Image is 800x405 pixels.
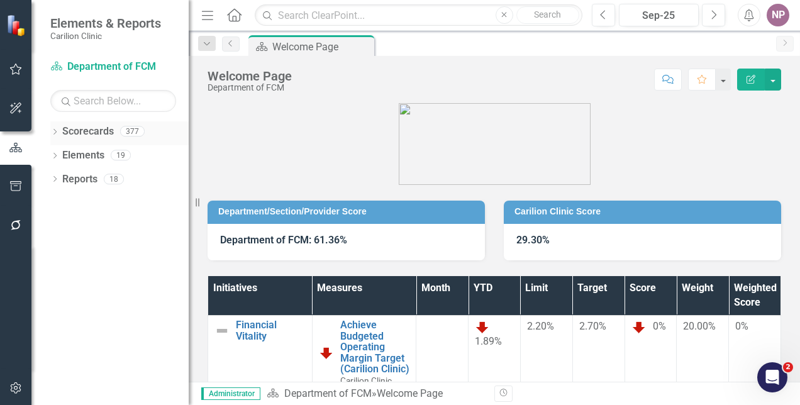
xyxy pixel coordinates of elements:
div: 18 [104,174,124,184]
strong: Department of FCM: 61.36% [220,234,347,246]
td: Double-Click to Edit Right Click for Context Menu [312,316,416,391]
a: Achieve Budgeted Operating Margin Target (Carilion Clinic) [340,319,410,375]
div: Welcome Page [377,387,443,399]
span: Elements & Reports [50,16,161,31]
small: Carilion Clinic [50,31,161,41]
a: Scorecards [62,125,114,139]
img: ClearPoint Strategy [6,14,28,36]
a: Department of FCM [50,60,176,74]
a: Reports [62,172,97,187]
span: 2.70% [579,320,606,332]
span: 1.89% [475,335,502,347]
h3: Department/Section/Provider Score [218,207,479,216]
div: 377 [120,126,145,137]
span: 0% [653,320,666,332]
a: Department of FCM [284,387,372,399]
span: Search [534,9,561,19]
span: 2.20% [527,320,554,332]
div: 19 [111,150,131,161]
div: Sep-25 [623,8,694,23]
input: Search Below... [50,90,176,112]
a: Elements [62,148,104,163]
input: Search ClearPoint... [255,4,582,26]
button: Search [516,6,579,24]
div: Welcome Page [208,69,292,83]
span: 2 [783,362,793,372]
button: NP [767,4,789,26]
div: Welcome Page [272,39,371,55]
span: Administrator [201,387,260,400]
h3: Carilion Clinic Score [514,207,775,216]
img: carilion%20clinic%20logo%202.0.png [399,103,591,185]
a: Financial Vitality [236,319,306,341]
span: 20.00% [683,320,716,332]
td: Double-Click to Edit Right Click for Context Menu [208,316,313,391]
iframe: Intercom live chat [757,362,787,392]
img: Below Plan [319,345,334,360]
div: Department of FCM [208,83,292,92]
button: Sep-25 [619,4,699,26]
img: Below Plan [631,319,647,335]
span: Carilion Clinic [340,375,392,386]
strong: 29.30% [516,234,550,246]
span: 0% [735,320,748,332]
img: Below Plan [475,319,490,335]
img: Not Defined [214,323,230,338]
div: » [267,387,485,401]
